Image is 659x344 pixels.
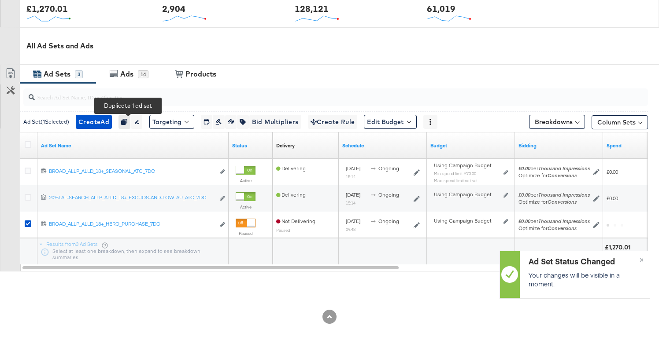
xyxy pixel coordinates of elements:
div: Ads [120,69,133,79]
div: 128,121 [295,2,329,15]
div: Products [185,69,216,79]
div: Ad Set Status Changed [529,256,639,267]
span: [DATE] [346,191,360,198]
span: ongoing [378,191,399,198]
span: Using Campaign Budget [434,162,492,169]
em: Thousand Impressions [538,191,590,198]
span: [DATE] [346,218,360,224]
label: Active [236,178,255,183]
a: BROAD_ALLP_ALLD_18+_SEASONAL_ATC_7DC [49,168,215,177]
button: Targeting [149,115,194,129]
a: Shows your bid and optimisation settings for this Ad Set. [518,142,600,149]
a: Shows the current state of your Ad Set. [232,142,269,149]
span: per [518,218,590,224]
sub: 15:14 [346,200,355,205]
sub: 15:14 [346,174,355,179]
div: All Ad Sets and Ads [26,41,659,51]
a: Shows when your Ad Set is scheduled to deliver. [342,142,423,149]
em: Thousand Impressions [538,218,590,224]
div: Using Campaign Budget [434,217,501,224]
sub: 09:48 [346,227,355,232]
div: £1,270.01 [26,2,68,15]
input: Search Ad Set Name, ID or Objective [35,85,592,102]
div: Optimize for [518,225,590,232]
div: BROAD_ALLP_ALLD_18+_SEASONAL_ATC_7DC [49,168,215,175]
span: Bid Multipliers [252,117,299,128]
em: Thousand Impressions [538,165,590,172]
span: Not Delivering [276,218,315,224]
span: Delivering [276,191,306,198]
em: £0.00 [518,191,530,198]
a: BROAD_ALLP_ALLD_18+_HERO_PURCHASE_7DC [49,220,215,230]
label: Active [236,204,255,210]
div: Optimize for [518,198,590,205]
a: 20%LAL-SEARCH_ALLP_ALLD_18+_EXC-IOS-AND-LOW...AU_ATC_7DC [49,194,215,203]
div: 14 [138,70,148,78]
a: Reflects the ability of your Ad Set to achieve delivery based on ad states, schedule and budget. [276,142,295,149]
div: £1,270.01 [605,243,633,252]
div: 61,019 [427,2,455,15]
button: CreateAd [76,115,112,129]
a: Shows the current budget of Ad Set. [430,142,511,149]
em: £0.00 [518,218,530,224]
button: Breakdowns [529,115,585,129]
p: Your changes will be visible in a moment. [529,271,639,288]
em: Conversions [548,172,577,179]
sub: Paused [276,227,290,233]
button: Bid Multipliers [249,115,301,129]
span: Create Rule [311,117,355,128]
div: Using Campaign Budget [434,191,501,198]
div: Ad Set ( 1 Selected) [23,118,69,126]
span: Create Ad [78,117,109,128]
em: Conversions [548,198,577,205]
div: Ad Sets [44,69,70,79]
em: £0.00 [518,165,530,172]
span: [DATE] [346,165,360,172]
label: Paused [236,231,255,236]
em: Conversions [548,225,577,231]
span: ongoing [378,218,399,224]
div: 3 [75,70,83,78]
div: Optimize for [518,172,590,179]
span: ongoing [378,165,399,172]
div: Delivery [276,142,295,149]
div: BROAD_ALLP_ALLD_18+_HERO_PURCHASE_7DC [49,220,215,227]
button: Column Sets [592,115,648,129]
span: per [518,165,590,172]
button: Edit Budget [364,115,417,129]
a: Your Ad Set name. [41,142,225,149]
span: × [640,254,644,264]
div: 20%LAL-SEARCH_ALLP_ALLD_18+_EXC-IOS-AND-LOW...AU_ATC_7DC [49,194,215,201]
button: × [633,251,650,267]
sub: Max. spend limit : not set [434,178,478,183]
div: 2,904 [162,2,185,15]
span: per [518,191,590,198]
button: Create Rule [308,115,358,129]
sub: Min. spend limit: £70.00 [434,171,476,176]
span: Delivering [276,165,306,172]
